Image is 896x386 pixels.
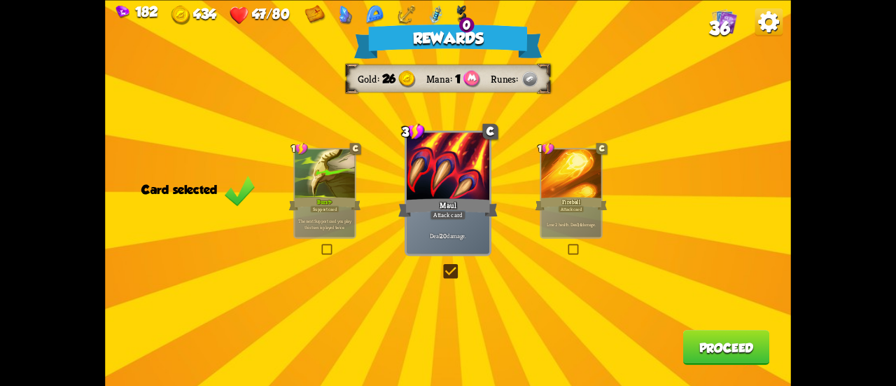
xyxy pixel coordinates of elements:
div: Attack card [558,205,584,212]
img: Cat Statue - Playing a Claw card increases damage for all Scratch cards by 1 for current battle. [456,5,469,25]
div: 1 [291,142,308,155]
img: Gold.png [398,70,415,87]
div: View all the cards in your deck [712,8,738,36]
b: 20 [440,232,447,240]
p: The next Support card you play this turn is played twice. [296,218,353,230]
div: Fireball [535,195,608,212]
div: Rewards [354,24,542,58]
img: Arcane Diploma - Whenever using an ability, deal 5 damage to all enemies. [428,5,443,25]
div: Gold [358,72,381,85]
img: Ruler - Increase damage of Scratch, Claw and Maul cards by 2. [365,5,384,25]
div: Card selected [141,182,255,196]
div: Burst+ [289,195,361,212]
div: C [350,143,361,154]
p: Lose 2 health. Deal damage. [542,221,599,226]
div: C [483,123,498,139]
p: Deal damage. [409,232,488,240]
div: Gems [116,4,158,19]
button: Proceed [683,330,770,365]
span: 36 [709,18,729,39]
img: Heart.png [230,5,249,25]
img: Mana_Points.png [463,70,480,87]
img: Options_Button.png [755,8,783,36]
div: Maul [398,196,498,219]
span: 47/80 [252,5,290,20]
div: C [596,143,608,154]
div: Health [230,5,289,25]
img: Metal.png [521,70,538,87]
img: Cards_Icon.png [712,8,738,34]
div: 0 [459,18,474,32]
img: Anchor - Start each combat with 10 armor. [397,5,416,25]
span: 1 [455,72,461,86]
span: 26 [382,72,396,86]
div: Runes [491,72,521,85]
img: Crystal - Defeating each map's boss will award you extra gems after finishing the game. [339,5,353,25]
div: Support card [310,205,339,212]
img: Map - Reveal all path points on the map. [305,5,325,25]
span: 434 [193,5,216,20]
div: 3 [402,123,425,140]
img: Gem.png [116,5,129,18]
img: Green_Check_Mark_Icon.png [224,174,255,207]
div: Mana [426,72,455,85]
img: Gold.png [171,5,191,25]
div: Gold [171,5,216,25]
div: Attack card [430,210,466,220]
b: 14 [577,221,581,226]
div: 1 [538,142,554,155]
